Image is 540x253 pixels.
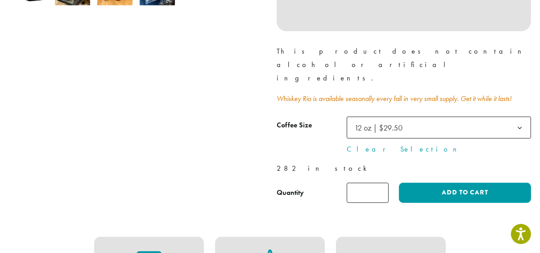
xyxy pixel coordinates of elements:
[354,122,403,133] span: 12 oz | $29.50
[277,162,531,175] p: 282 in stock
[351,119,411,136] span: 12 oz | $29.50
[347,117,531,139] span: 12 oz | $29.50
[399,183,531,203] button: Add to cart
[347,144,531,155] a: Clear Selection
[347,183,389,203] input: Product quantity
[277,187,304,198] div: Quantity
[277,119,347,132] label: Coffee Size
[277,45,531,85] p: This product does not contain alcohol or artificial ingredients.
[277,94,512,103] a: Whiskey Rio is available seasonally every fall in very small supply. Get it while it lasts!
